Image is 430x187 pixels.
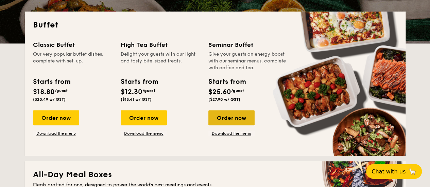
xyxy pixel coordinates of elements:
div: Give your guests an energy boost with our seminar menus, complete with coffee and tea. [208,51,288,71]
span: ($13.41 w/ GST) [121,97,152,102]
span: /guest [142,88,155,93]
div: Classic Buffet [33,40,113,50]
div: Order now [208,110,255,125]
div: Delight your guests with our light and tasty bite-sized treats. [121,51,200,71]
div: Order now [33,110,79,125]
div: Order now [121,110,167,125]
h2: All-Day Meal Boxes [33,169,397,180]
div: Seminar Buffet [208,40,288,50]
span: ($20.49 w/ GST) [33,97,66,102]
div: Our very popular buffet dishes, complete with set-up. [33,51,113,71]
div: Starts from [33,77,70,87]
span: $25.60 [208,88,231,96]
div: Starts from [121,77,158,87]
span: 🦙 [408,168,416,175]
span: ($27.90 w/ GST) [208,97,240,102]
span: $12.30 [121,88,142,96]
div: High Tea Buffet [121,40,200,50]
div: Starts from [208,77,245,87]
span: /guest [231,88,244,93]
a: Download the menu [121,131,167,136]
span: $18.80 [33,88,55,96]
span: Chat with us [372,168,406,175]
span: /guest [55,88,68,93]
a: Download the menu [208,131,255,136]
a: Download the menu [33,131,79,136]
h2: Buffet [33,20,397,31]
button: Chat with us🦙 [366,164,422,179]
